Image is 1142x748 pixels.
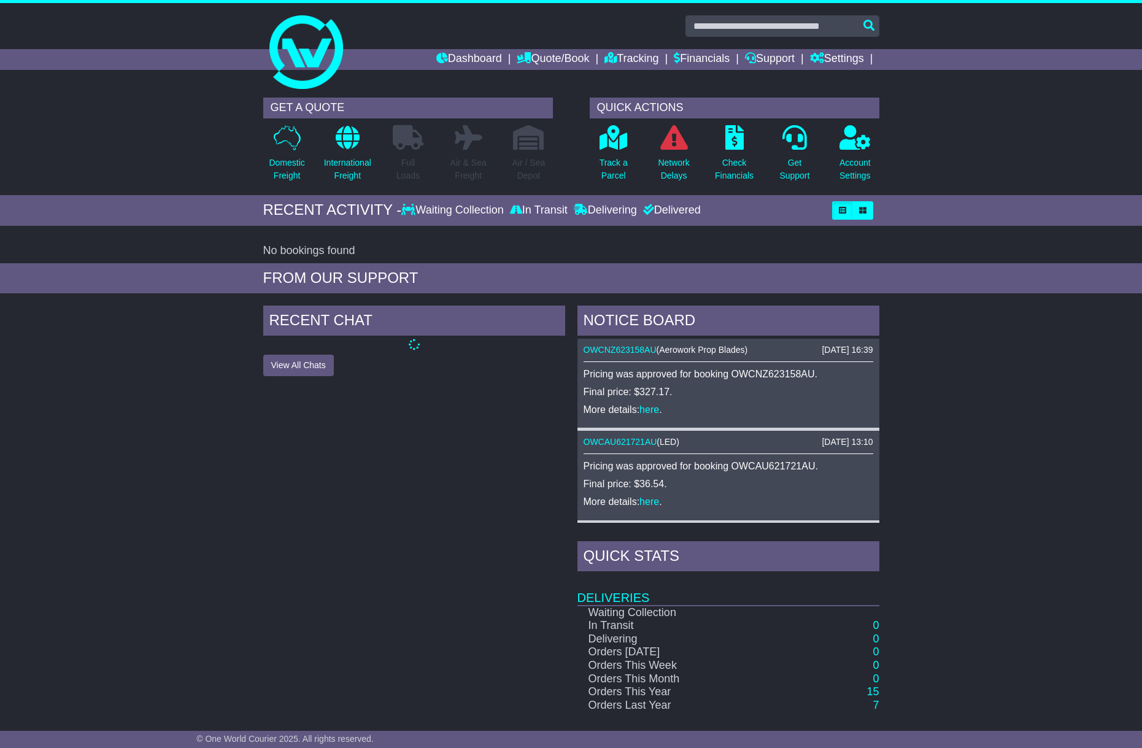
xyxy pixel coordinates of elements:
a: Tracking [604,49,658,70]
a: Financials [674,49,730,70]
td: Delivering [577,633,768,646]
a: here [639,404,659,415]
a: 0 [873,673,879,685]
td: Orders This Year [577,685,768,699]
p: International Freight [324,156,371,182]
div: ( ) [584,345,873,355]
td: Deliveries [577,574,879,606]
a: Quote/Book [517,49,589,70]
td: Orders Last Year [577,699,768,712]
p: Pricing was approved for booking OWCNZ623158AU. [584,368,873,380]
div: No bookings found [263,244,879,258]
td: Orders This Month [577,673,768,686]
div: In Transit [507,204,571,217]
div: Delivered [640,204,701,217]
p: Final price: $36.54. [584,478,873,490]
div: FROM OUR SUPPORT [263,269,879,287]
div: ( ) [584,437,873,447]
a: CheckFinancials [714,125,754,189]
a: 15 [866,685,879,698]
a: OWCAU621721AU [584,437,657,447]
a: Dashboard [436,49,502,70]
td: In Transit [577,619,768,633]
p: Final price: $327.17. [584,386,873,398]
p: Check Financials [715,156,754,182]
div: RECENT CHAT [263,306,565,339]
p: More details: . [584,496,873,507]
p: Air & Sea Freight [450,156,487,182]
a: NetworkDelays [657,125,690,189]
p: Get Support [779,156,809,182]
a: Settings [810,49,864,70]
td: Finances [577,712,879,743]
div: NOTICE BOARD [577,306,879,339]
a: 0 [873,659,879,671]
div: QUICK ACTIONS [590,98,879,118]
a: 0 [873,646,879,658]
div: [DATE] 16:39 [822,345,873,355]
div: Waiting Collection [401,204,506,217]
div: [DATE] 13:10 [822,437,873,447]
span: LED [660,437,676,447]
a: OWCNZ623158AU [584,345,657,355]
p: Domestic Freight [269,156,304,182]
p: Air / Sea Depot [512,156,546,182]
a: Track aParcel [599,125,628,189]
td: Orders This Week [577,659,768,673]
div: Quick Stats [577,541,879,574]
a: 0 [873,633,879,645]
a: Support [745,49,795,70]
td: Orders [DATE] [577,646,768,659]
span: © One World Courier 2025. All rights reserved. [196,734,374,744]
p: Pricing was approved for booking OWCAU621721AU. [584,460,873,472]
p: Account Settings [839,156,871,182]
a: 7 [873,699,879,711]
p: Full Loads [393,156,423,182]
span: Aerowork Prop Blades [659,345,744,355]
p: More details: . [584,404,873,415]
a: here [639,496,659,507]
p: Track a Parcel [600,156,628,182]
a: DomesticFreight [268,125,305,189]
a: AccountSettings [839,125,871,189]
td: Waiting Collection [577,606,768,620]
button: View All Chats [263,355,334,376]
a: InternationalFreight [323,125,372,189]
p: Network Delays [658,156,689,182]
a: GetSupport [779,125,810,189]
div: GET A QUOTE [263,98,553,118]
div: Delivering [571,204,640,217]
a: 0 [873,619,879,631]
div: RECENT ACTIVITY - [263,201,402,219]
